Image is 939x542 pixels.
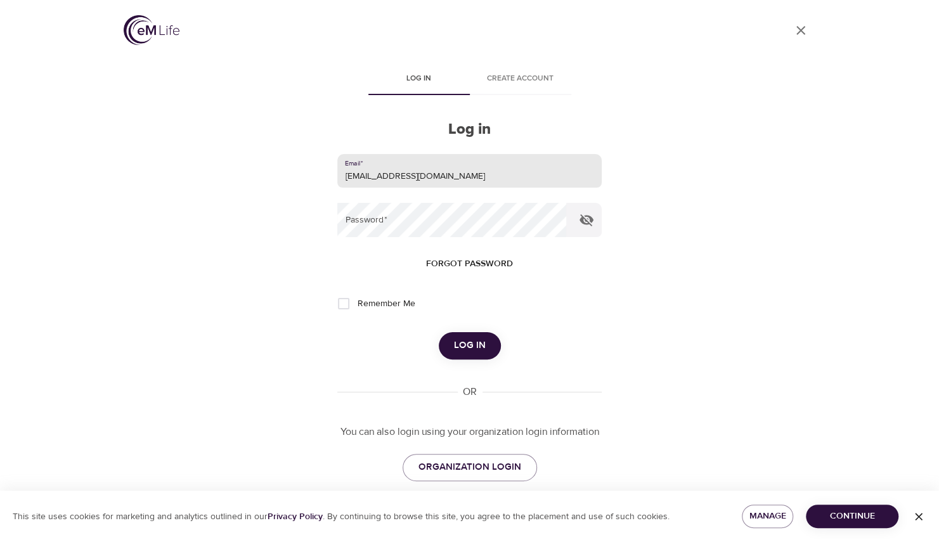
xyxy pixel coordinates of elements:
[426,256,513,272] span: Forgot password
[454,337,486,354] span: Log in
[458,385,482,399] div: OR
[124,15,179,45] img: logo
[357,297,415,311] span: Remember Me
[816,508,888,524] span: Continue
[421,252,518,276] button: Forgot password
[337,425,601,439] p: You can also login using your organization login information
[806,505,898,528] button: Continue
[786,15,816,46] a: close
[268,511,323,522] a: Privacy Policy
[439,332,501,359] button: Log in
[403,454,537,481] a: ORGANIZATION LOGIN
[337,120,601,139] h2: Log in
[376,72,462,86] span: Log in
[752,508,783,524] span: Manage
[742,505,793,528] button: Manage
[418,459,521,475] span: ORGANIZATION LOGIN
[477,72,564,86] span: Create account
[337,65,601,95] div: disabled tabs example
